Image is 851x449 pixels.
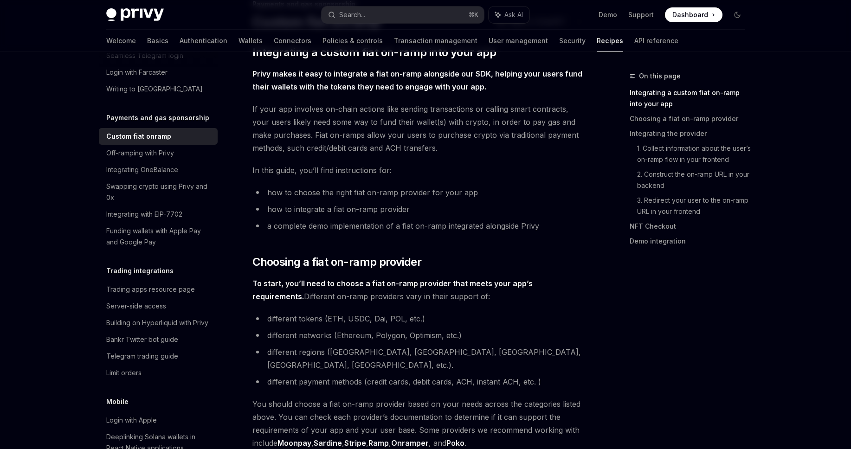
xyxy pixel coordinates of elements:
[106,67,168,78] div: Login with Farcaster
[252,103,587,154] span: If your app involves on-chain actions like sending transactions or calling smart contracts, your ...
[446,438,464,448] a: Poko
[147,30,168,52] a: Basics
[106,148,174,159] div: Off-ramping with Privy
[630,219,752,234] a: NFT Checkout
[180,30,227,52] a: Authentication
[489,30,548,52] a: User management
[252,69,582,91] strong: Privy makes it easy to integrate a fiat on-ramp alongside our SDK, helping your users fund their ...
[252,375,587,388] li: different payment methods (credit cards, debit cards, ACH, instant ACH, etc. )
[672,10,708,19] span: Dashboard
[106,351,178,362] div: Telegram trading guide
[637,167,752,193] a: 2. Construct the on-ramp URL in your backend
[730,7,745,22] button: Toggle dark mode
[391,438,429,448] a: Onramper
[252,312,587,325] li: different tokens (ETH, USDC, Dai, POL, etc.)
[106,131,171,142] div: Custom fiat onramp
[106,209,182,220] div: Integrating with EIP-7702
[599,10,617,19] a: Demo
[274,30,311,52] a: Connectors
[99,128,218,145] a: Custom fiat onramp
[252,329,587,342] li: different networks (Ethereum, Polygon, Optimism, etc.)
[252,255,421,269] span: Choosing a fiat on-ramp provider
[252,186,587,199] li: how to choose the right fiat on-ramp provider for your app
[99,281,218,298] a: Trading apps resource page
[106,415,157,426] div: Login with Apple
[630,126,752,141] a: Integrating the provider
[630,85,752,111] a: Integrating a custom fiat on-ramp into your app
[106,301,166,312] div: Server-side access
[252,45,496,60] span: Integrating a custom fiat on-ramp into your app
[639,71,681,82] span: On this page
[99,412,218,429] a: Login with Apple
[99,348,218,365] a: Telegram trading guide
[99,178,218,206] a: Swapping crypto using Privy and 0x
[106,225,212,248] div: Funding wallets with Apple Pay and Google Pay
[252,164,587,177] span: In this guide, you’ll find instructions for:
[489,6,529,23] button: Ask AI
[252,203,587,216] li: how to integrate a fiat on-ramp provider
[630,234,752,249] a: Demo integration
[99,64,218,81] a: Login with Farcaster
[106,265,174,276] h5: Trading integrations
[252,346,587,372] li: different regions ([GEOGRAPHIC_DATA], [GEOGRAPHIC_DATA], [GEOGRAPHIC_DATA], [GEOGRAPHIC_DATA], [G...
[239,30,263,52] a: Wallets
[106,284,195,295] div: Trading apps resource page
[339,9,365,20] div: Search...
[99,314,218,331] a: Building on Hyperliquid with Privy
[252,279,533,301] strong: To start, you’ll need to choose a fiat on-ramp provider that meets your app’s requirements.
[106,396,129,407] h5: Mobile
[106,112,209,123] h5: Payments and gas sponsorship
[394,30,477,52] a: Transaction management
[99,145,218,161] a: Off-ramping with Privy
[106,8,164,21] img: dark logo
[106,367,142,378] div: Limit orders
[106,334,178,345] div: Bankr Twitter bot guide
[368,438,389,448] a: Ramp
[99,81,218,97] a: Writing to [GEOGRAPHIC_DATA]
[106,181,212,203] div: Swapping crypto using Privy and 0x
[99,206,218,223] a: Integrating with EIP-7702
[665,7,722,22] a: Dashboard
[344,438,366,448] a: Stripe
[628,10,654,19] a: Support
[99,331,218,348] a: Bankr Twitter bot guide
[106,317,208,328] div: Building on Hyperliquid with Privy
[106,83,203,95] div: Writing to [GEOGRAPHIC_DATA]
[106,164,178,175] div: Integrating OneBalance
[106,30,136,52] a: Welcome
[637,141,752,167] a: 1. Collect information about the user’s on-ramp flow in your frontend
[630,111,752,126] a: Choosing a fiat on-ramp provider
[322,30,383,52] a: Policies & controls
[99,298,218,314] a: Server-side access
[252,219,587,232] li: a complete demo implementation of a fiat on-ramp integrated alongside Privy
[559,30,586,52] a: Security
[252,277,587,303] span: Different on-ramp providers vary in their support of:
[634,30,678,52] a: API reference
[99,223,218,250] a: Funding wallets with Apple Pay and Google Pay
[597,30,623,52] a: Recipes
[469,11,478,19] span: ⌘ K
[322,6,484,23] button: Search...⌘K
[637,193,752,219] a: 3. Redirect your user to the on-ramp URL in your frontend
[277,438,311,448] a: Moonpay
[99,365,218,381] a: Limit orders
[504,10,523,19] span: Ask AI
[99,161,218,178] a: Integrating OneBalance
[314,438,342,448] a: Sardine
